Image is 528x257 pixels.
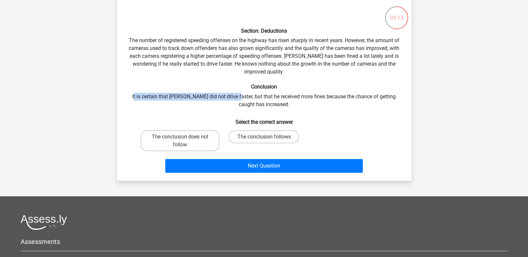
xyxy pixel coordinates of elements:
[127,84,401,90] h6: Conclusion
[21,215,67,230] img: Assessly logo
[141,130,219,151] label: The conclusion does not follow
[384,6,409,22] div: 03:13
[165,159,363,173] button: Next Question
[21,238,507,246] h5: Assessments
[127,28,401,34] h6: Section: Deductions
[229,130,299,143] label: The conclusion follows
[127,114,401,125] h6: Select the correct answer
[120,3,409,175] div: The number of registered speeding offenses on the highway has risen sharply in recent years. Howe...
